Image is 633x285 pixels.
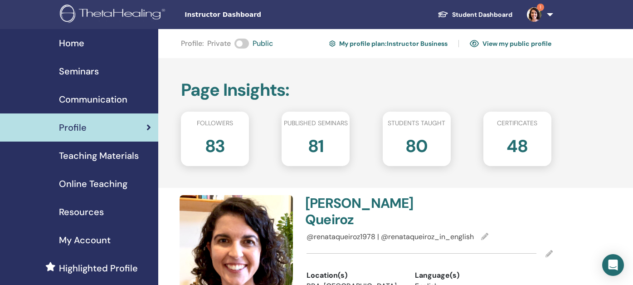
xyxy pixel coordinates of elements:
[602,254,624,276] div: Open Intercom Messenger
[284,118,348,128] span: Published seminars
[307,270,347,281] span: Location(s)
[329,39,336,48] img: cog.svg
[59,64,99,78] span: Seminars
[59,121,87,134] span: Profile
[506,132,528,157] h2: 48
[59,233,111,247] span: My Account
[59,177,127,191] span: Online Teaching
[253,38,273,49] span: Public
[430,6,520,23] a: Student Dashboard
[181,80,551,101] h2: Page Insights :
[405,132,428,157] h2: 80
[308,132,324,157] h2: 81
[59,93,127,106] span: Communication
[537,4,544,11] span: 1
[388,118,445,128] span: Students taught
[307,232,474,241] span: @renataqueiroz1978 | @renataqueiroz_in_english
[527,7,541,22] img: default.jpg
[470,39,479,48] img: eye.svg
[185,10,321,20] span: Instructor Dashboard
[59,205,104,219] span: Resources
[207,38,231,49] span: Private
[181,38,204,49] span: Profile :
[59,149,139,162] span: Teaching Materials
[205,132,225,157] h2: 83
[415,270,510,281] div: Language(s)
[497,118,537,128] span: Certificates
[59,36,84,50] span: Home
[60,5,168,25] img: logo.png
[305,195,424,228] h4: [PERSON_NAME] Queiroz
[197,118,233,128] span: Followers
[329,36,448,51] a: My profile plan:Instructor Business
[438,10,448,18] img: graduation-cap-white.svg
[470,36,551,51] a: View my public profile
[59,261,138,275] span: Highlighted Profile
